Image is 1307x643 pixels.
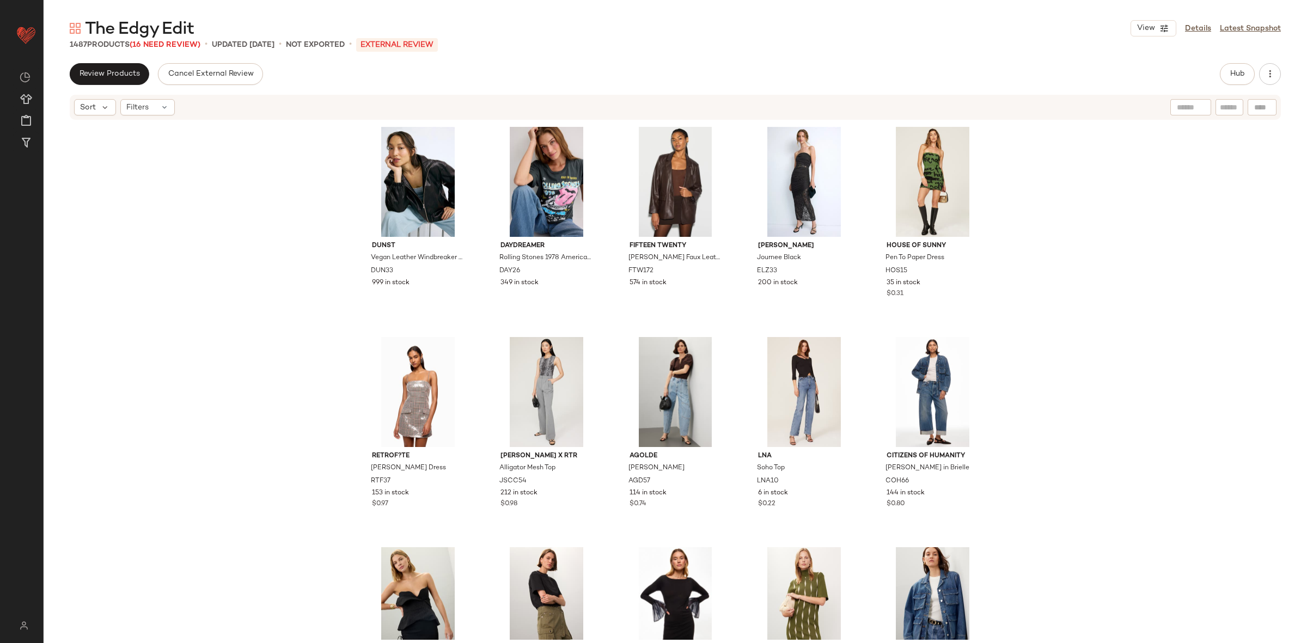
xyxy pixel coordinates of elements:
[70,23,81,34] img: svg%3e
[758,241,850,251] span: [PERSON_NAME]
[887,278,920,288] span: 35 in stock
[167,70,253,78] span: Cancel External Review
[13,621,34,630] img: svg%3e
[621,337,730,447] img: AGD57.jpg
[372,499,388,509] span: $0.97
[20,72,30,83] img: svg%3e
[500,499,517,509] span: $0.98
[79,70,140,78] span: Review Products
[492,127,601,237] img: DAY26.jpg
[630,488,667,498] span: 114 in stock
[628,463,685,473] span: [PERSON_NAME]
[878,127,987,237] img: HOS15.jpg
[363,127,473,237] img: DUN33.jpg
[757,266,777,276] span: ELZ33
[363,337,473,447] img: RTF37.jpg
[1137,24,1155,33] span: View
[749,337,859,447] img: LNA10.jpg
[630,499,646,509] span: $0.74
[372,451,464,461] span: retrof?te
[492,337,601,447] img: JSCC54.jpg
[371,253,463,263] span: Vegan Leather Windbreaker Jacket
[885,476,909,486] span: COH66
[878,337,987,447] img: COH66.jpg
[887,241,979,251] span: House of Sunny
[80,102,96,113] span: Sort
[130,41,200,49] span: (16 Need Review)
[70,41,87,49] span: 1487
[621,127,730,237] img: FTW172.jpg
[885,266,907,276] span: HOS15
[630,451,722,461] span: AGOLDE
[885,463,969,473] span: [PERSON_NAME] in Brielle
[279,38,282,51] span: •
[630,241,722,251] span: Fifteen Twenty
[371,476,390,486] span: RTF37
[887,499,905,509] span: $0.80
[1185,23,1211,34] a: Details
[757,463,785,473] span: Soho Top
[372,241,464,251] span: DUNST
[70,39,200,51] div: Products
[628,266,653,276] span: FTW172
[887,289,903,299] span: $0.31
[212,39,274,51] p: updated [DATE]
[372,488,409,498] span: 153 in stock
[1131,20,1176,36] button: View
[887,488,925,498] span: 144 in stock
[500,488,538,498] span: 212 in stock
[500,278,539,288] span: 349 in stock
[1230,70,1245,78] span: Hub
[70,63,149,85] button: Review Products
[758,278,798,288] span: 200 in stock
[371,266,393,276] span: DUN33
[757,253,801,263] span: Journee Black
[499,253,591,263] span: Rolling Stones 1978 American Tour Merch T-Shirt
[499,463,555,473] span: Alligator Mesh Top
[286,39,345,51] p: Not Exported
[628,253,720,263] span: [PERSON_NAME] Faux Leather Blazer
[628,476,650,486] span: AGD57
[15,24,37,46] img: heart_red.DM2ytmEG.svg
[1220,23,1281,34] a: Latest Snapshot
[1220,63,1255,85] button: Hub
[499,476,527,486] span: JSCC54
[749,127,859,237] img: ELZ33.jpg
[758,451,850,461] span: LNA
[499,266,520,276] span: DAY26
[887,451,979,461] span: Citizens of Humanity
[372,278,410,288] span: 999 in stock
[758,499,775,509] span: $0.22
[758,488,788,498] span: 6 in stock
[371,463,446,473] span: [PERSON_NAME] Dress
[158,63,262,85] button: Cancel External Review
[85,19,194,40] span: The Edgy Edit
[630,278,667,288] span: 574 in stock
[205,38,207,51] span: •
[885,253,944,263] span: Pen To Paper Dress
[500,451,593,461] span: [PERSON_NAME] x RTR
[356,38,438,52] p: External REVIEW
[757,476,779,486] span: LNA10
[349,38,352,51] span: •
[126,102,149,113] span: Filters
[500,241,593,251] span: DAYDREAMER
